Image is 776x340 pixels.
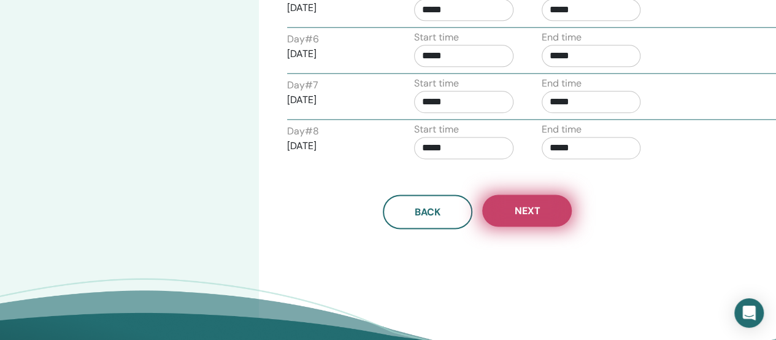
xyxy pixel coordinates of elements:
label: End time [542,30,582,45]
label: Start time [414,76,459,91]
label: Start time [414,122,459,137]
label: Day # 6 [287,32,319,47]
label: Day # 7 [287,78,318,93]
button: Next [482,195,572,226]
span: Back [415,206,440,218]
p: [DATE] [287,93,386,107]
label: End time [542,122,582,137]
p: [DATE] [287,47,386,61]
span: Next [514,204,540,217]
div: Open Intercom Messenger [734,298,764,328]
p: [DATE] [287,1,386,15]
button: Back [383,195,472,229]
label: End time [542,76,582,91]
label: Start time [414,30,459,45]
label: Day # 8 [287,124,319,139]
p: [DATE] [287,139,386,153]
